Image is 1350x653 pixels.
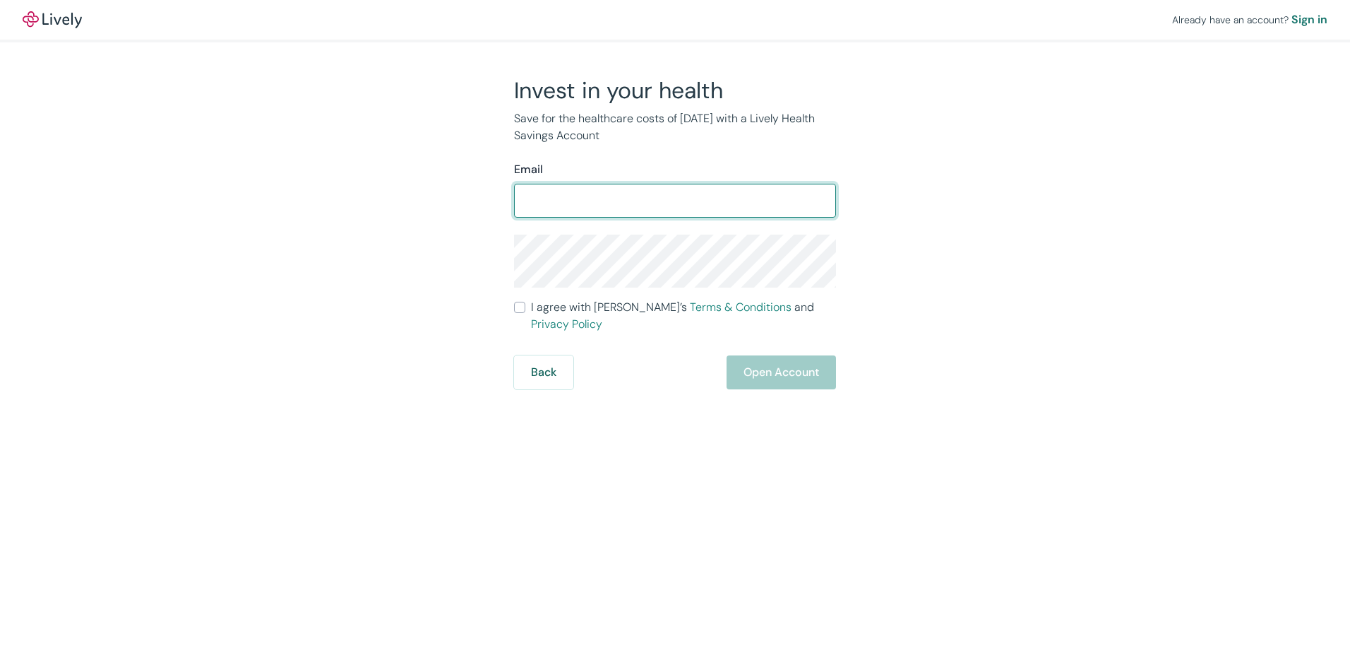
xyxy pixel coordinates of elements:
label: Email [514,161,543,178]
a: LivelyLively [23,11,82,28]
p: Save for the healthcare costs of [DATE] with a Lively Health Savings Account [514,110,836,144]
a: Terms & Conditions [690,300,792,314]
button: Back [514,355,573,389]
div: Already have an account? [1172,11,1327,28]
a: Privacy Policy [531,317,602,331]
a: Sign in [1291,11,1327,28]
img: Lively [23,11,82,28]
span: I agree with [PERSON_NAME]’s and [531,299,836,333]
h2: Invest in your health [514,76,836,105]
